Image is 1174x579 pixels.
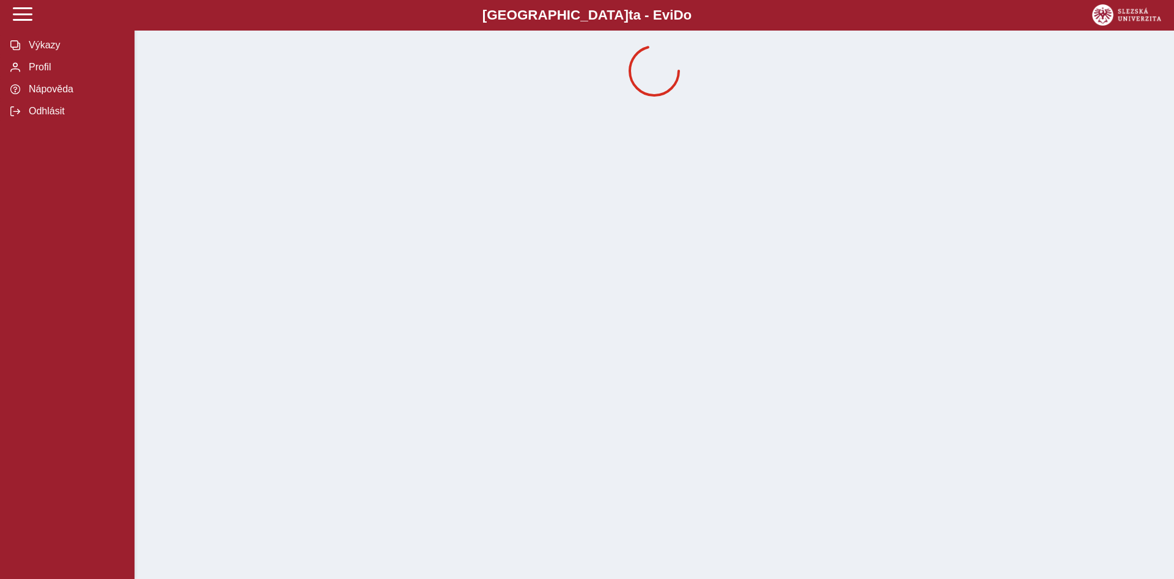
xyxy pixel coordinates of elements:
span: t [629,7,633,23]
span: Nápověda [25,84,124,95]
span: Profil [25,62,124,73]
span: Výkazy [25,40,124,51]
span: D [673,7,683,23]
img: logo_web_su.png [1092,4,1161,26]
b: [GEOGRAPHIC_DATA] a - Evi [37,7,1137,23]
span: o [684,7,692,23]
span: Odhlásit [25,106,124,117]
